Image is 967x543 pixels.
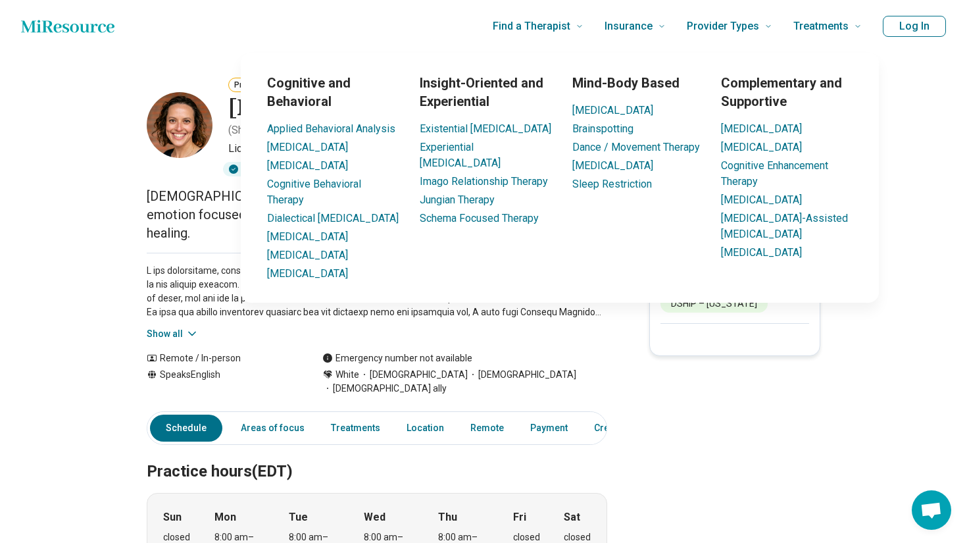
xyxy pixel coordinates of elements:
h3: Complementary and Supportive [721,74,853,111]
a: Credentials [586,415,652,442]
a: [MEDICAL_DATA] [267,267,348,280]
a: [MEDICAL_DATA] [572,159,653,172]
strong: Tue [289,509,308,525]
a: Schedule [150,415,222,442]
a: Payment [522,415,576,442]
a: Applied Behavioral Analysis [267,122,395,135]
a: [MEDICAL_DATA] [721,194,802,206]
a: [MEDICAL_DATA] [267,230,348,243]
strong: Sat [564,509,580,525]
a: [MEDICAL_DATA]-Assisted [MEDICAL_DATA] [721,212,848,240]
div: Open chat [912,490,951,530]
a: Cognitive Behavioral Therapy [267,178,361,206]
a: Jungian Therapy [420,194,495,206]
a: [MEDICAL_DATA] [267,159,348,172]
a: [MEDICAL_DATA] [721,246,802,259]
a: Treatments [323,415,388,442]
span: [DEMOGRAPHIC_DATA] [359,368,468,382]
h3: Mind-Body Based [572,74,700,92]
a: Brainspotting [572,122,633,135]
a: [MEDICAL_DATA] [721,141,802,153]
span: Provider Types [687,17,759,36]
a: Experiential [MEDICAL_DATA] [420,141,501,169]
strong: Mon [214,509,236,525]
a: Dance / Movement Therapy [572,141,700,153]
p: L ips dolorsitame, consecte, adi elitseddoeius (tem inc utlab) etd ma aliquaenim admin veniamquis... [147,264,607,319]
strong: Fri [513,509,526,525]
a: [MEDICAL_DATA] [267,141,348,153]
a: [MEDICAL_DATA] [572,104,653,116]
a: Remote [462,415,512,442]
a: [MEDICAL_DATA] [721,122,802,135]
h2: Practice hours (EDT) [147,429,607,483]
a: Schema Focused Therapy [420,212,539,224]
div: Speaks English [147,368,296,396]
h3: Insight-Oriented and Experiential [420,74,551,111]
a: Dialectical [MEDICAL_DATA] [267,212,399,224]
a: Location [399,415,452,442]
div: Emergency number not available [322,351,472,365]
strong: Sun [163,509,182,525]
p: [DEMOGRAPHIC_DATA], neurodivergent, human using relational, humanistic and emotion focused approa... [147,187,607,242]
span: White [335,368,359,382]
a: Sleep Restriction [572,178,652,190]
span: Insurance [605,17,653,36]
span: [DEMOGRAPHIC_DATA] [468,368,576,382]
a: Home page [21,13,114,39]
strong: Thu [438,509,457,525]
button: Show all [147,327,199,341]
a: Areas of focus [233,415,312,442]
a: Existential [MEDICAL_DATA] [420,122,551,135]
div: Treatments [162,53,958,303]
span: Treatments [793,17,849,36]
button: Log In [883,16,946,37]
strong: Wed [364,509,385,525]
a: Imago Relationship Therapy [420,175,548,188]
a: [MEDICAL_DATA] [267,249,348,261]
div: Remote / In-person [147,351,296,365]
h3: Cognitive and Behavioral [267,74,399,111]
span: [DEMOGRAPHIC_DATA] ally [322,382,447,396]
a: Cognitive Enhancement Therapy [721,159,828,188]
img: Barbara Hodapp, MA, LCSW, Licensed Clinical Social Worker (LCSW) [147,92,212,158]
li: DSHIP – [US_STATE] [660,295,768,313]
span: Find a Therapist [493,17,570,36]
